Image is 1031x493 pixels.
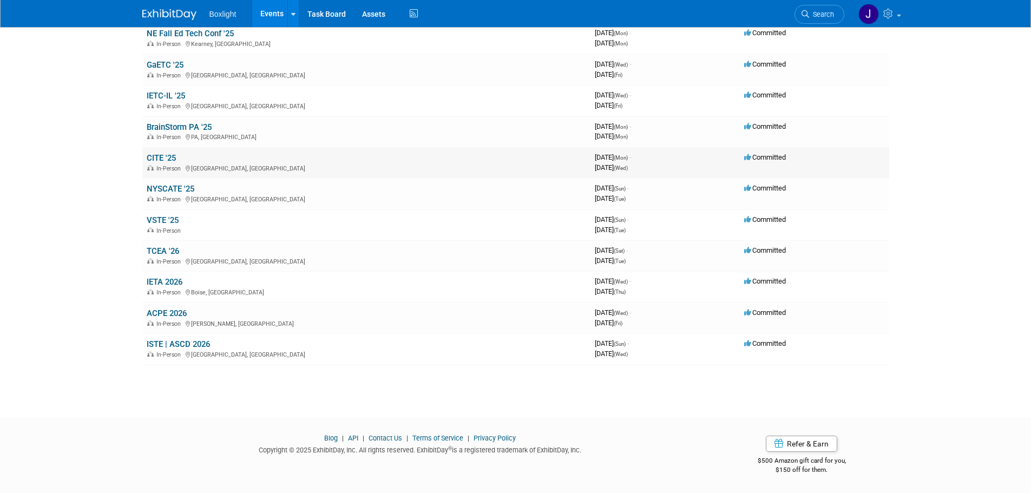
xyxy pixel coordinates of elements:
div: [GEOGRAPHIC_DATA], [GEOGRAPHIC_DATA] [147,350,586,358]
span: [DATE] [595,287,626,295]
span: | [339,434,346,442]
span: - [627,184,629,192]
div: $150 off for them. [714,465,889,475]
div: [GEOGRAPHIC_DATA], [GEOGRAPHIC_DATA] [147,194,586,203]
span: In-Person [156,72,184,79]
span: - [626,246,628,254]
span: Committed [744,215,786,224]
span: [DATE] [595,91,631,99]
img: In-Person Event [147,320,154,326]
span: Committed [744,339,786,347]
span: In-Person [156,258,184,265]
span: [DATE] [595,226,626,234]
span: (Mon) [614,30,628,36]
span: (Wed) [614,351,628,357]
a: IETA 2026 [147,277,182,287]
span: In-Person [156,165,184,172]
span: Committed [744,29,786,37]
a: Terms of Service [412,434,463,442]
sup: ® [448,445,452,451]
a: Contact Us [369,434,402,442]
span: (Fri) [614,103,622,109]
a: GaETC '25 [147,60,183,70]
span: (Mon) [614,134,628,140]
span: In-Person [156,289,184,296]
a: Blog [324,434,338,442]
span: - [627,215,629,224]
span: (Sun) [614,341,626,347]
span: (Tue) [614,258,626,264]
img: In-Person Event [147,351,154,357]
img: In-Person Event [147,72,154,77]
span: In-Person [156,196,184,203]
img: ExhibitDay [142,9,196,20]
a: VSTE '25 [147,215,179,225]
span: - [629,277,631,285]
span: (Wed) [614,62,628,68]
a: NYSCATE '25 [147,184,194,194]
div: [GEOGRAPHIC_DATA], [GEOGRAPHIC_DATA] [147,257,586,265]
a: CITE '25 [147,153,176,163]
span: - [629,29,631,37]
span: [DATE] [595,246,628,254]
span: [DATE] [595,194,626,202]
div: $500 Amazon gift card for you, [714,449,889,474]
span: - [629,153,631,161]
span: - [629,308,631,317]
div: Kearney, [GEOGRAPHIC_DATA] [147,39,586,48]
div: [GEOGRAPHIC_DATA], [GEOGRAPHIC_DATA] [147,163,586,172]
span: (Mon) [614,155,628,161]
span: In-Person [156,227,184,234]
span: - [629,91,631,99]
div: PA, [GEOGRAPHIC_DATA] [147,132,586,141]
span: (Wed) [614,165,628,171]
a: NE Fall Ed Tech Conf '25 [147,29,234,38]
div: [PERSON_NAME], [GEOGRAPHIC_DATA] [147,319,586,327]
span: [DATE] [595,308,631,317]
a: ACPE 2026 [147,308,187,318]
a: IETC-IL '25 [147,91,185,101]
span: (Wed) [614,310,628,316]
span: (Fri) [614,72,622,78]
span: - [629,122,631,130]
span: [DATE] [595,184,629,192]
span: [DATE] [595,339,629,347]
img: Jean Knight [858,4,879,24]
img: In-Person Event [147,258,154,264]
span: (Sat) [614,248,625,254]
span: | [360,434,367,442]
div: Copyright © 2025 ExhibitDay, Inc. All rights reserved. ExhibitDay is a registered trademark of Ex... [142,443,699,455]
img: In-Person Event [147,41,154,46]
span: Committed [744,91,786,99]
span: Committed [744,60,786,68]
div: Boise, [GEOGRAPHIC_DATA] [147,287,586,296]
span: [DATE] [595,277,631,285]
img: In-Person Event [147,227,154,233]
span: (Tue) [614,196,626,202]
span: (Mon) [614,41,628,47]
span: [DATE] [595,29,631,37]
span: (Tue) [614,227,626,233]
span: Committed [744,246,786,254]
span: [DATE] [595,122,631,130]
span: [DATE] [595,39,628,47]
span: Boxlight [209,10,237,18]
img: In-Person Event [147,165,154,170]
span: | [404,434,411,442]
img: In-Person Event [147,134,154,139]
span: (Wed) [614,279,628,285]
span: [DATE] [595,153,631,161]
span: [DATE] [595,257,626,265]
span: In-Person [156,103,184,110]
span: In-Person [156,320,184,327]
span: [DATE] [595,101,622,109]
span: Committed [744,153,786,161]
span: [DATE] [595,70,622,78]
div: [GEOGRAPHIC_DATA], [GEOGRAPHIC_DATA] [147,70,586,79]
img: In-Person Event [147,289,154,294]
span: [DATE] [595,350,628,358]
span: | [465,434,472,442]
a: Refer & Earn [766,436,837,452]
span: [DATE] [595,319,622,327]
a: BrainStorm PA '25 [147,122,212,132]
